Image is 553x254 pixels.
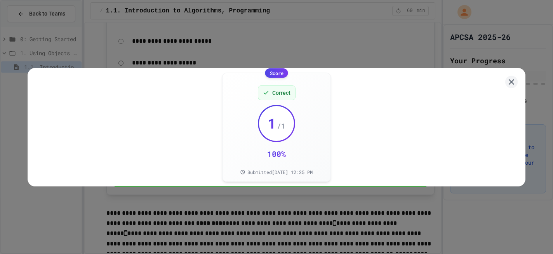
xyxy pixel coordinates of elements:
[265,68,288,78] div: Score
[267,148,286,159] div: 100 %
[272,89,290,97] span: Correct
[277,120,285,131] span: / 1
[247,169,313,175] span: Submitted [DATE] 12:25 PM
[268,115,276,131] span: 1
